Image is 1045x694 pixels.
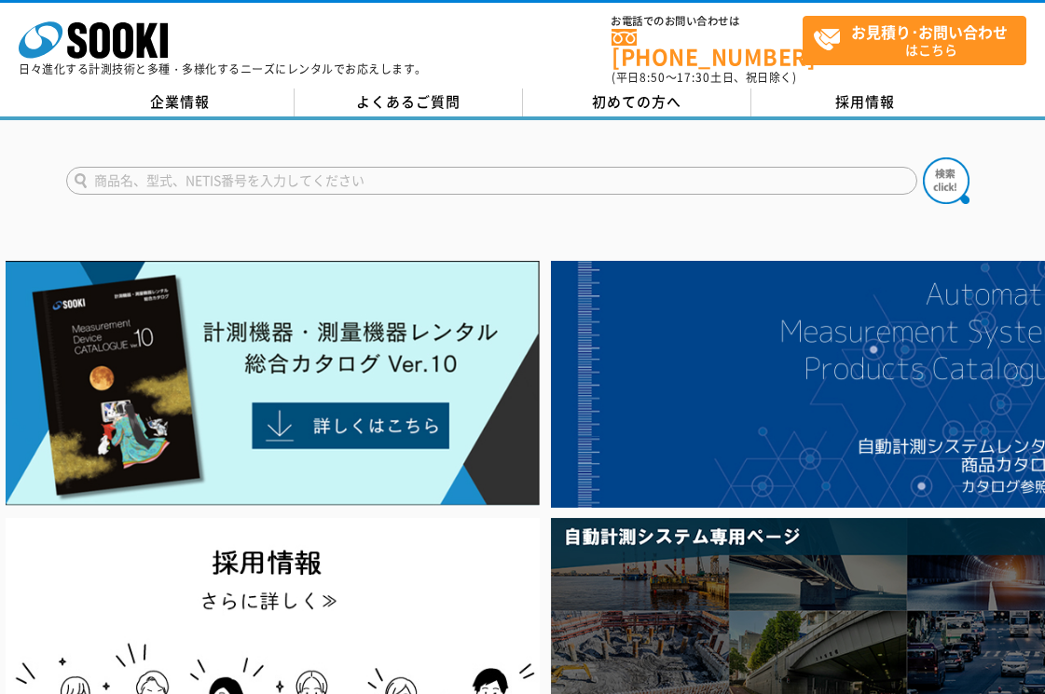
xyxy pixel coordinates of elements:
a: お見積り･お問い合わせはこちら [803,16,1026,65]
a: よくあるご質問 [295,88,523,116]
input: 商品名、型式、NETIS番号を入力してください [66,167,917,195]
strong: お見積り･お問い合わせ [851,20,1008,43]
span: 初めての方へ [592,91,681,112]
img: Catalog Ver10 [6,261,540,506]
span: お電話でのお問い合わせは [612,16,803,27]
span: はこちら [813,17,1025,63]
a: [PHONE_NUMBER] [612,29,803,67]
a: 企業情報 [66,88,295,116]
p: 日々進化する計測技術と多種・多様化するニーズにレンタルでお応えします。 [19,63,427,75]
img: btn_search.png [923,157,969,204]
a: 採用情報 [751,88,980,116]
span: 17:30 [677,69,710,86]
a: 初めての方へ [523,88,751,116]
span: (平日 ～ 土日、祝日除く) [612,69,796,86]
span: 8:50 [639,69,666,86]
